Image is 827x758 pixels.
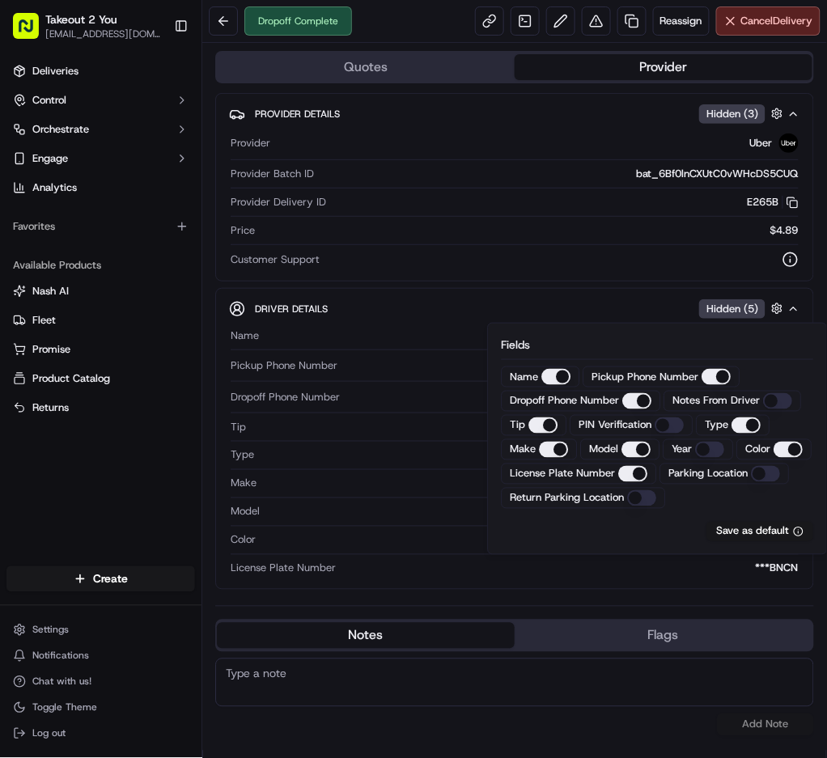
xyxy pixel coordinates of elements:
[32,362,124,378] span: Knowledge Base
[275,159,295,179] button: Start new chat
[42,104,291,121] input: Got a question? Start typing here...
[32,64,78,78] span: Deliveries
[93,571,128,587] span: Create
[32,180,77,195] span: Analytics
[10,355,130,384] a: 📗Knowledge Base
[231,505,260,519] span: Model
[6,6,168,45] button: Takeout 2 You[EMAIL_ADDRESS][DOMAIN_NAME]
[32,93,66,108] span: Control
[231,136,270,150] span: Provider
[114,400,196,413] a: Powered byPylon
[32,122,89,137] span: Orchestrate
[153,362,260,378] span: API Documentation
[6,58,195,84] a: Deliveries
[699,299,787,319] button: Hidden (5)
[53,251,59,264] span: •
[511,418,526,433] label: Tip
[6,337,195,362] button: Promise
[231,328,259,343] span: Name
[699,104,787,124] button: Hidden (3)
[32,675,91,688] span: Chat with us!
[32,313,56,328] span: Fleet
[16,16,49,49] img: Nash
[130,355,266,384] a: 💻API Documentation
[229,295,800,322] button: Driver DetailsHidden (5)
[717,524,804,539] button: Save as default
[6,87,195,113] button: Control
[265,328,799,343] div: [PERSON_NAME]
[32,284,69,299] span: Nash AI
[515,54,812,80] button: Provider
[511,491,625,506] label: Return Parking Location
[217,623,515,649] button: Notes
[706,107,758,121] span: Hidden ( 3 )
[515,623,812,649] button: Flags
[6,645,195,667] button: Notifications
[6,116,195,142] button: Orchestrate
[707,522,814,541] button: Save as default
[231,358,337,373] span: Pickup Phone Number
[45,28,161,40] span: [EMAIL_ADDRESS][DOMAIN_NAME]
[251,207,295,227] button: See all
[741,14,813,28] span: Cancel Delivery
[6,722,195,745] button: Log out
[32,371,110,386] span: Product Catalog
[134,294,140,307] span: •
[34,155,63,184] img: 1738778727109-b901c2ba-d612-49f7-a14d-d897ce62d23f
[231,533,256,548] span: Color
[750,136,773,150] span: Uber
[45,11,117,28] button: Takeout 2 You
[6,366,195,392] button: Product Catalog
[511,467,616,481] label: License Plate Number
[32,624,69,637] span: Settings
[32,151,68,166] span: Engage
[62,251,95,264] span: [DATE]
[231,167,314,181] span: Provider Batch ID
[231,561,336,576] span: License Plate Number
[16,363,29,376] div: 📗
[579,418,652,433] label: PIN Verification
[502,337,814,353] p: Fields
[263,476,799,491] div: Chrysler
[231,448,254,463] span: Type
[673,394,761,409] label: Notes From Driver
[590,443,619,457] label: Model
[252,420,799,434] div: $5.00
[6,214,195,239] div: Favorites
[231,476,257,491] span: Make
[6,697,195,719] button: Toggle Theme
[6,619,195,642] button: Settings
[32,342,70,357] span: Promise
[511,443,536,457] label: Make
[255,108,340,121] span: Provider Details
[16,65,295,91] p: Welcome 👋
[13,284,189,299] a: Nash AI
[261,448,799,463] div: car
[770,223,799,238] span: $4.89
[511,394,620,409] label: Dropoff Phone Number
[6,278,195,304] button: Nash AI
[6,671,195,693] button: Chat with us!
[6,252,195,278] div: Available Products
[669,467,749,481] label: Parking Location
[13,371,189,386] a: Product Catalog
[706,302,758,316] span: Hidden ( 5 )
[592,370,699,384] label: Pickup Phone Number
[73,171,223,184] div: We're available if you need us!
[779,133,799,153] img: uber-new-logo.jpeg
[73,155,265,171] div: Start new chat
[16,210,108,223] div: Past conversations
[32,701,97,714] span: Toggle Theme
[255,303,328,315] span: Driver Details
[653,6,710,36] button: Reassign
[748,195,799,210] button: E265B
[706,418,729,433] label: Type
[50,294,131,307] span: [PERSON_NAME]
[16,155,45,184] img: 1736555255976-a54dd68f-1ca7-489b-9aae-adbdc363a1c4
[32,727,66,740] span: Log out
[716,6,821,36] button: CancelDelivery
[6,307,195,333] button: Fleet
[137,363,150,376] div: 💻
